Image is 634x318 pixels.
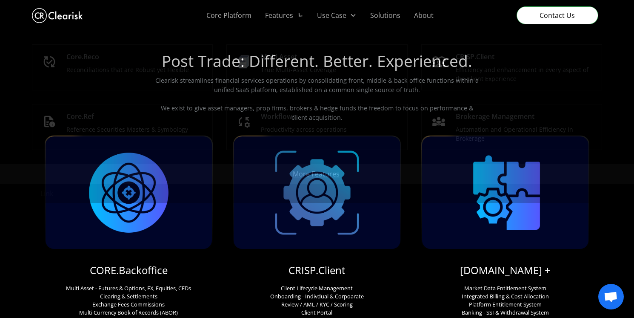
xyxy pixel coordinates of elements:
[422,45,602,90] a: CRISP.ClientEfficiency and enhancement in every aspect of the Client Experience
[32,45,213,81] a: Core.RecoReconciliations that are Robust yet Flexible
[517,6,598,24] a: Contact Us
[66,65,189,74] p: Reconciliations that are Robust yet Flexible
[66,125,188,134] p: Reference Securities Masters & Symbology
[66,111,94,121] div: Core.Ref
[460,263,551,278] a: [DOMAIN_NAME] +
[293,169,340,179] a: More Features
[32,6,83,25] a: home
[456,125,595,143] p: Automation and Operational Efficiency in Brokerage
[261,65,336,74] p: True Multi-Asset Coverage
[422,104,602,150] a: Brokerage ManagementAutomation and Operational Efficiency in Brokerage
[317,10,346,20] div: Use Case
[261,52,297,62] div: Multi Asset
[66,52,99,62] div: Core.Reco
[456,52,494,62] div: CRISP.Client
[261,111,296,121] div: Workflows
[90,263,168,278] a: CORE.Backoffice
[32,104,213,141] a: Core.RefReference Securities Masters & Symbology
[288,263,346,278] a: CRISP.Client
[32,184,603,203] a: Link
[598,284,624,309] div: Open chat
[456,65,595,83] p: Efficiency and enhancement in every aspect of the Client Experience
[261,125,347,134] p: Productivity across operations
[227,45,407,81] a: Multi AssetTrue Multi-Asset Coverage
[456,111,534,121] div: Brokerage Management
[227,104,407,141] a: WorkflowsProductivity across operations
[265,10,293,20] div: Features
